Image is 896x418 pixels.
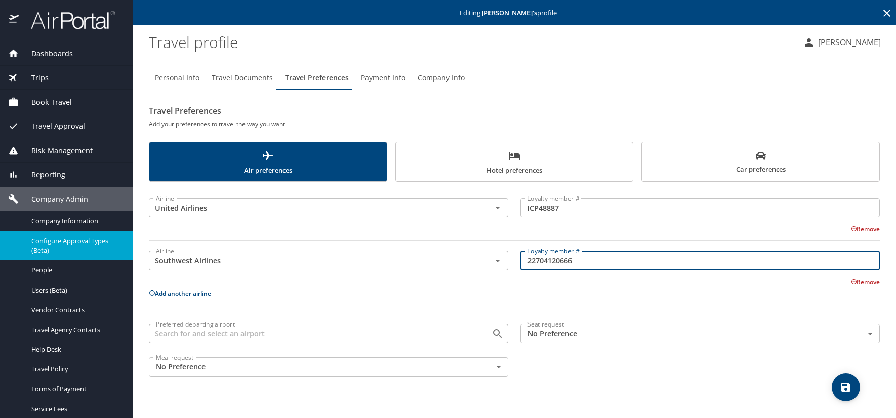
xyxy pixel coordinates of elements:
span: Service Fees [31,404,120,414]
span: People [31,265,120,275]
input: Search for and select an airport [152,327,475,340]
div: No Preference [149,357,508,377]
span: Vendor Contracts [31,305,120,315]
input: Select an Airline [152,254,475,267]
span: Book Travel [19,97,72,108]
h2: Travel Preferences [149,103,880,119]
img: icon-airportal.png [9,10,20,30]
span: Air preferences [155,150,381,176]
input: Select an Airline [152,201,475,214]
span: Risk Management [19,145,93,156]
p: Editing profile [136,10,893,16]
h1: Travel profile [149,26,795,58]
span: Configure Approval Types (Beta) [31,236,120,255]
span: Car preferences [648,151,873,175]
span: Company Information [31,216,120,226]
span: Travel Agency Contacts [31,325,120,335]
button: Open [491,327,505,341]
div: Profile [149,66,880,90]
span: Forms of Payment [31,384,120,394]
strong: [PERSON_NAME] 's [482,8,537,17]
button: [PERSON_NAME] [799,33,885,52]
h6: Add your preferences to travel the way you want [149,119,880,129]
span: Reporting [19,169,65,180]
span: Help Desk [31,345,120,354]
span: Users (Beta) [31,286,120,295]
img: airportal-logo.png [20,10,115,30]
button: Remove [851,277,880,286]
button: save [832,373,860,401]
span: Travel Documents [212,72,273,84]
span: Company Admin [19,194,88,205]
span: Personal Info [155,72,199,84]
p: [PERSON_NAME] [815,36,881,49]
div: scrollable force tabs example [149,142,880,182]
span: Company Info [418,72,465,84]
div: No Preference [520,324,880,343]
button: Open [491,254,505,268]
span: Travel Preferences [285,72,349,84]
span: Dashboards [19,48,73,59]
span: Travel Policy [31,364,120,374]
button: Remove [851,225,880,234]
button: Add another airline [149,289,211,298]
span: Trips [19,72,49,83]
span: Travel Approval [19,121,85,132]
button: Open [491,201,505,215]
span: Hotel preferences [402,150,627,176]
span: Payment Info [361,72,405,84]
